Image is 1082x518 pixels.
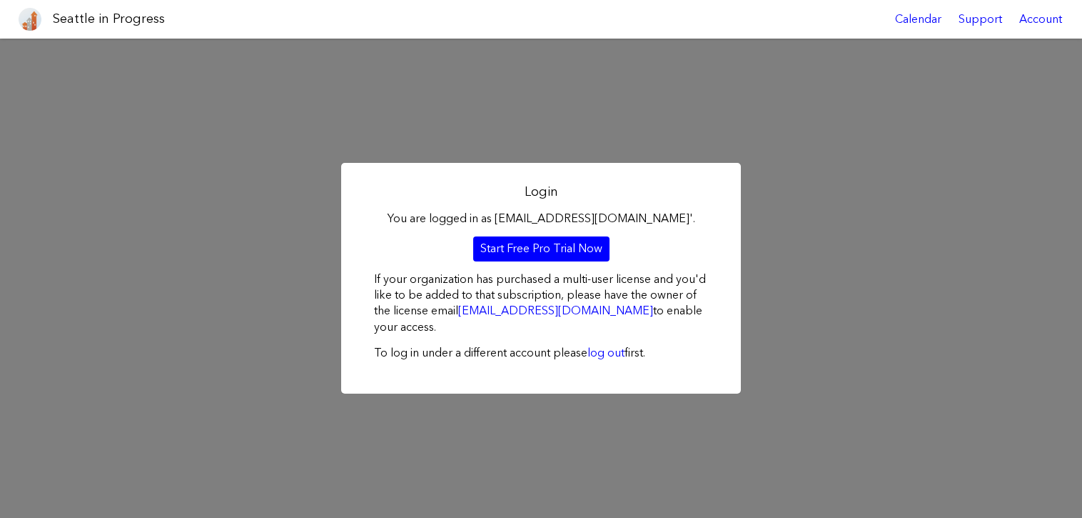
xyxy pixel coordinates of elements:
[473,236,610,261] a: Start Free Pro Trial Now
[458,304,653,317] a: [EMAIL_ADDRESS][DOMAIN_NAME]
[374,272,708,336] p: If your organization has purchased a multi-user license and you'd like to be added to that subscr...
[374,183,708,201] h2: Login
[587,346,625,359] a: log out
[19,8,41,31] img: favicon-96x96.png
[374,345,708,361] p: To log in under a different account please first.
[374,211,708,226] p: You are logged in as [EMAIL_ADDRESS][DOMAIN_NAME]'.
[53,10,165,28] h1: Seattle in Progress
